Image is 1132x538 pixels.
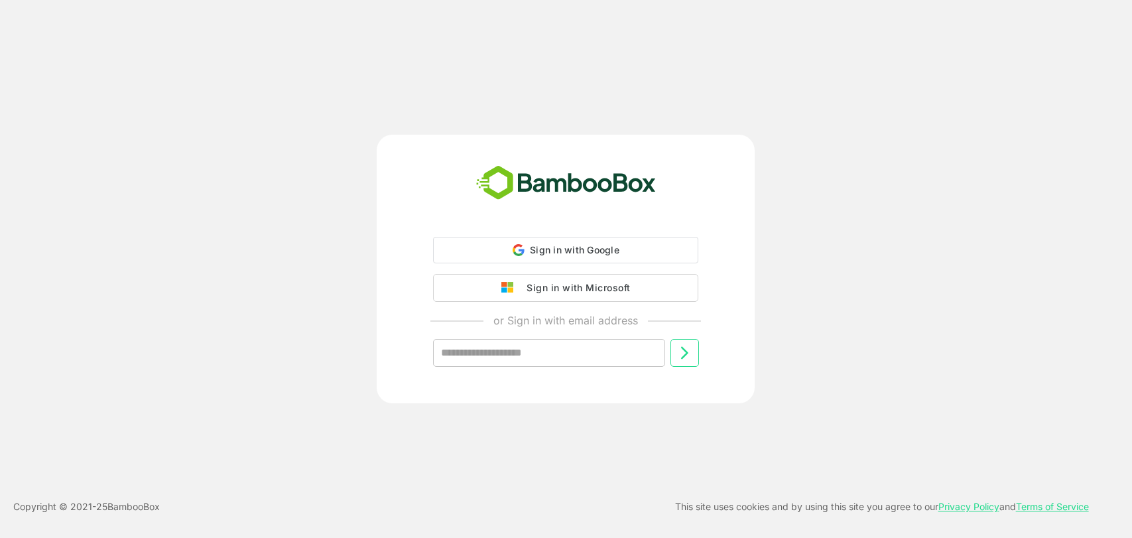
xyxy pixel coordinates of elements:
[675,499,1089,515] p: This site uses cookies and by using this site you agree to our and
[433,274,698,302] button: Sign in with Microsoft
[501,282,520,294] img: google
[530,244,619,255] span: Sign in with Google
[1016,501,1089,512] a: Terms of Service
[938,501,999,512] a: Privacy Policy
[493,312,638,328] p: or Sign in with email address
[469,161,663,205] img: bamboobox
[520,279,630,297] div: Sign in with Microsoft
[13,499,160,515] p: Copyright © 2021- 25 BambooBox
[433,237,698,263] div: Sign in with Google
